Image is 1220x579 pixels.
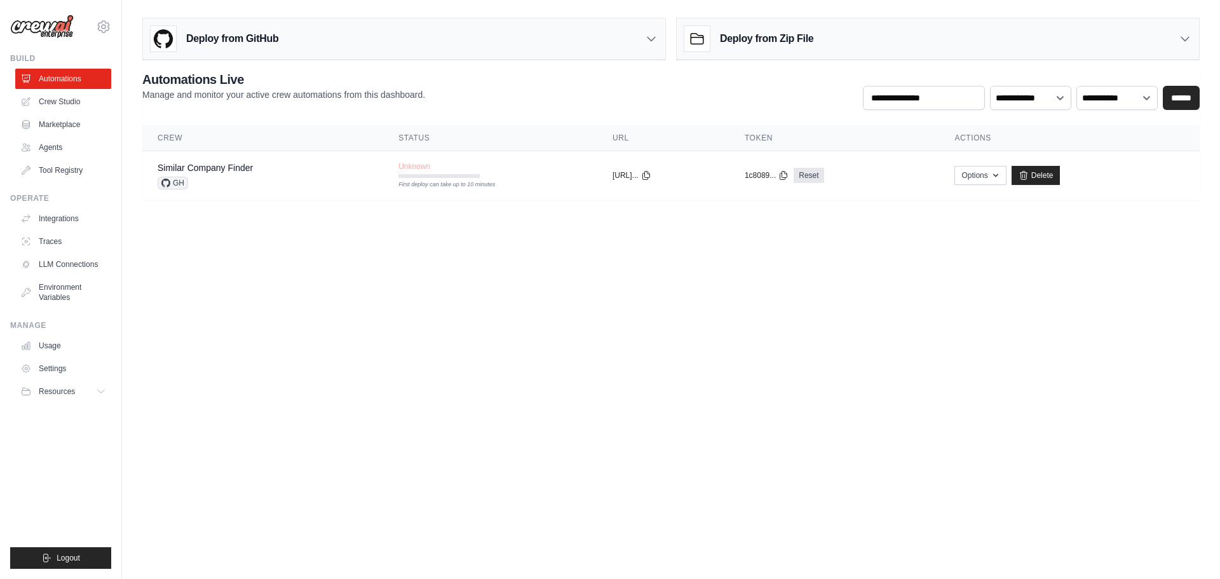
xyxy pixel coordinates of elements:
a: Environment Variables [15,277,111,308]
span: GH [158,177,188,189]
a: LLM Connections [15,254,111,275]
p: Manage and monitor your active crew automations from this dashboard. [142,88,425,101]
h3: Deploy from Zip File [720,31,813,46]
th: Actions [939,125,1200,151]
button: Logout [10,547,111,569]
a: Automations [15,69,111,89]
img: Logo [10,15,74,39]
button: 1c8089... [745,170,789,181]
th: Status [383,125,597,151]
div: Manage [10,320,111,330]
th: Crew [142,125,383,151]
img: GitHub Logo [151,26,176,51]
a: Delete [1012,166,1061,185]
h3: Deploy from GitHub [186,31,278,46]
button: Options [954,166,1006,185]
span: Resources [39,386,75,397]
a: Reset [794,168,823,183]
button: Resources [15,381,111,402]
a: Integrations [15,208,111,229]
h2: Automations Live [142,71,425,88]
div: Operate [10,193,111,203]
div: First deploy can take up to 10 minutes [398,181,480,189]
a: Traces [15,231,111,252]
a: Crew Studio [15,92,111,112]
a: Similar Company Finder [158,163,253,173]
div: Build [10,53,111,64]
th: Token [729,125,940,151]
span: Logout [57,553,80,563]
a: Marketplace [15,114,111,135]
a: Usage [15,336,111,356]
a: Settings [15,358,111,379]
a: Agents [15,137,111,158]
a: Tool Registry [15,160,111,181]
th: URL [597,125,729,151]
span: Unknown [398,161,430,172]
